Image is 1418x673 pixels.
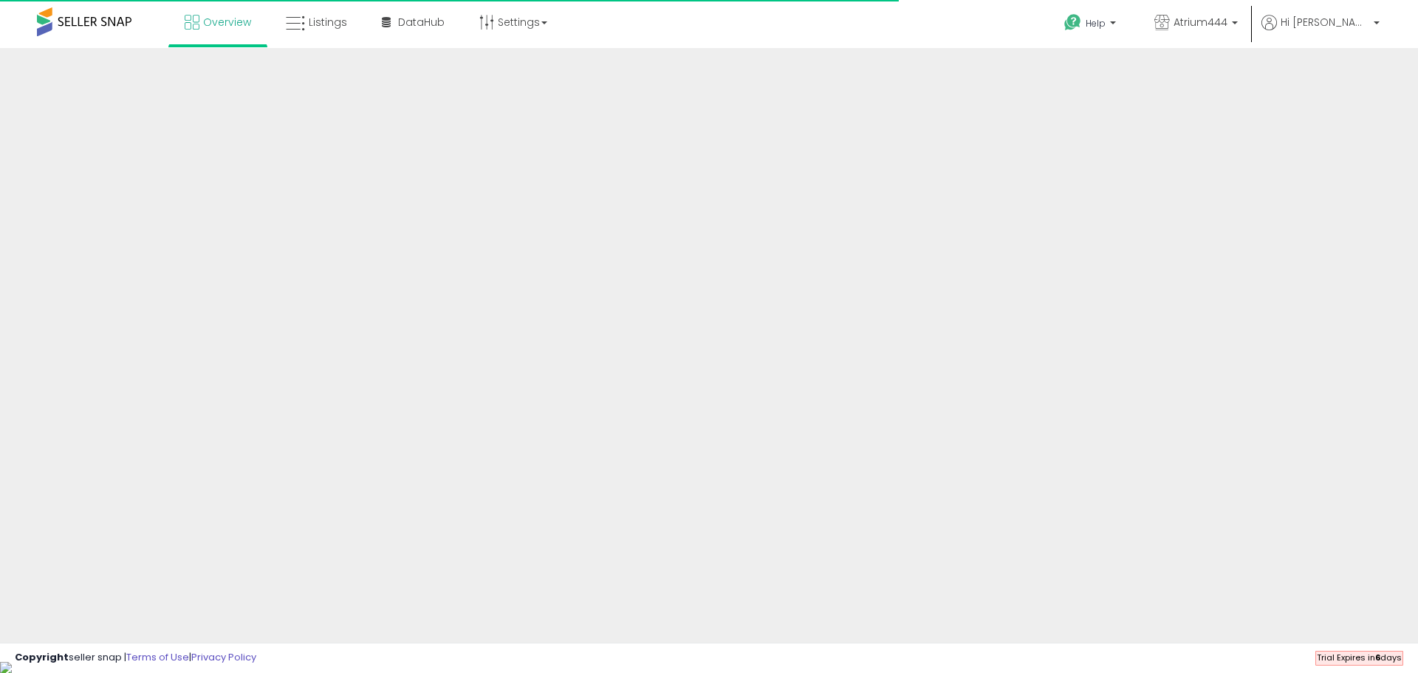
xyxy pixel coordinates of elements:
[15,651,256,665] div: seller snap | |
[15,650,69,664] strong: Copyright
[126,650,189,664] a: Terms of Use
[1375,652,1380,663] b: 6
[1317,652,1402,663] span: Trial Expires in days
[398,15,445,30] span: DataHub
[309,15,347,30] span: Listings
[1261,15,1380,48] a: Hi [PERSON_NAME]
[191,650,256,664] a: Privacy Policy
[1281,15,1369,30] span: Hi [PERSON_NAME]
[1063,13,1082,32] i: Get Help
[1086,17,1106,30] span: Help
[203,15,251,30] span: Overview
[1052,2,1131,48] a: Help
[1174,15,1227,30] span: Atrium444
